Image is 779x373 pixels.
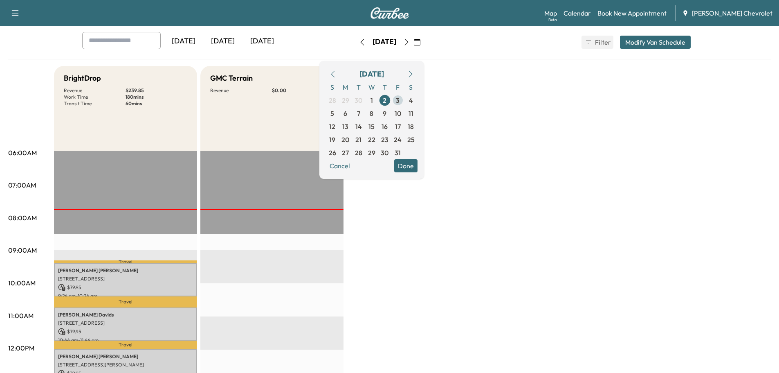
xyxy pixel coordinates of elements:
[126,100,187,107] p: 60 mins
[368,122,375,131] span: 15
[8,278,36,288] p: 10:00AM
[8,180,36,190] p: 07:00AM
[563,8,591,18] a: Calendar
[407,135,415,145] span: 25
[409,95,413,105] span: 4
[355,148,362,158] span: 28
[210,87,272,94] p: Revenue
[8,311,34,321] p: 11:00AM
[58,337,193,344] p: 10:44 am - 11:44 am
[329,135,335,145] span: 19
[359,68,384,80] div: [DATE]
[381,135,388,145] span: 23
[58,362,193,368] p: [STREET_ADDRESS][PERSON_NAME]
[365,81,378,94] span: W
[595,37,610,47] span: Filter
[210,72,253,84] h5: GMC Terrain
[394,135,402,145] span: 24
[329,122,335,131] span: 12
[58,284,193,291] p: $ 79.95
[409,109,413,118] span: 11
[58,267,193,274] p: [PERSON_NAME] [PERSON_NAME]
[329,95,336,105] span: 28
[370,109,373,118] span: 8
[368,135,375,145] span: 22
[370,95,373,105] span: 1
[58,353,193,360] p: [PERSON_NAME] [PERSON_NAME]
[329,148,336,158] span: 26
[581,36,613,49] button: Filter
[330,109,334,118] span: 5
[54,260,197,263] p: Travel
[355,122,362,131] span: 14
[58,293,193,299] p: 9:24 am - 10:24 am
[620,36,691,49] button: Modify Van Schedule
[396,95,400,105] span: 3
[383,109,386,118] span: 9
[394,159,418,172] button: Done
[326,159,354,172] button: Cancel
[8,245,37,255] p: 09:00AM
[242,32,282,51] div: [DATE]
[395,109,401,118] span: 10
[8,343,34,353] p: 12:00PM
[370,7,409,19] img: Curbee Logo
[395,122,401,131] span: 17
[692,8,772,18] span: [PERSON_NAME] Chevrolet
[341,135,349,145] span: 20
[126,87,187,94] p: $ 239.85
[355,135,361,145] span: 21
[404,81,418,94] span: S
[355,95,362,105] span: 30
[408,122,414,131] span: 18
[357,109,360,118] span: 7
[64,87,126,94] p: Revenue
[58,328,193,335] p: $ 79.95
[126,94,187,100] p: 180 mins
[272,87,334,94] p: $ 0.00
[326,81,339,94] span: S
[342,95,349,105] span: 29
[548,17,557,23] div: Beta
[352,81,365,94] span: T
[342,148,349,158] span: 27
[544,8,557,18] a: MapBeta
[54,341,197,350] p: Travel
[381,148,388,158] span: 30
[58,320,193,326] p: [STREET_ADDRESS]
[342,122,348,131] span: 13
[64,72,101,84] h5: BrightDrop
[395,148,401,158] span: 31
[64,94,126,100] p: Work Time
[164,32,203,51] div: [DATE]
[58,276,193,282] p: [STREET_ADDRESS]
[339,81,352,94] span: M
[58,312,193,318] p: [PERSON_NAME] Davids
[8,213,37,223] p: 08:00AM
[8,148,37,158] p: 06:00AM
[54,296,197,307] p: Travel
[343,109,347,118] span: 6
[391,81,404,94] span: F
[378,81,391,94] span: T
[383,95,386,105] span: 2
[64,100,126,107] p: Transit Time
[382,122,388,131] span: 16
[373,37,396,47] div: [DATE]
[203,32,242,51] div: [DATE]
[368,148,375,158] span: 29
[597,8,667,18] a: Book New Appointment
